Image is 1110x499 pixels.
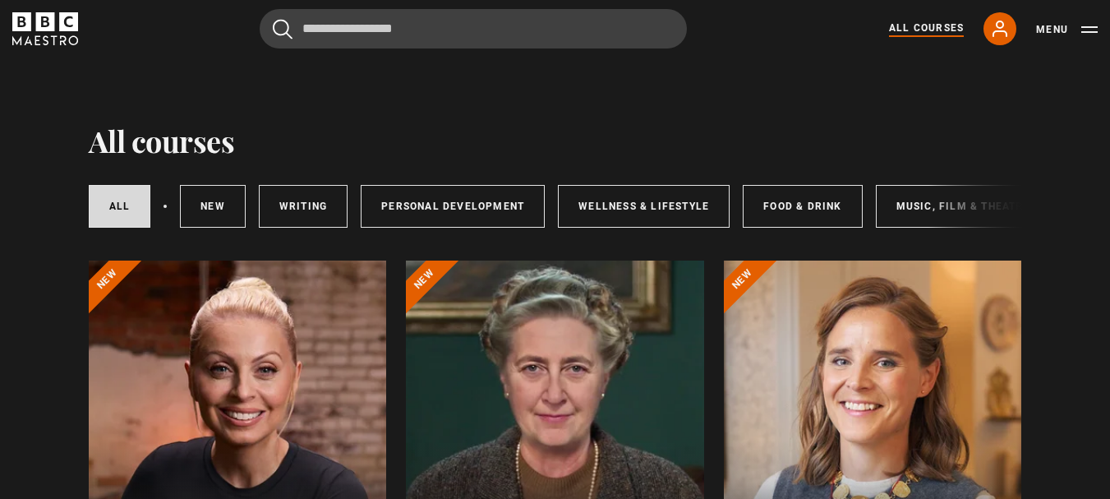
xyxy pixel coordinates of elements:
[558,185,730,228] a: Wellness & Lifestyle
[180,185,246,228] a: New
[1036,21,1098,38] button: Toggle navigation
[260,9,687,49] input: Search
[89,123,235,158] h1: All courses
[12,12,78,45] svg: BBC Maestro
[889,21,964,37] a: All Courses
[743,185,862,228] a: Food & Drink
[89,185,151,228] a: All
[273,19,292,39] button: Submit the search query
[876,185,1051,228] a: Music, Film & Theatre
[259,185,348,228] a: Writing
[361,185,545,228] a: Personal Development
